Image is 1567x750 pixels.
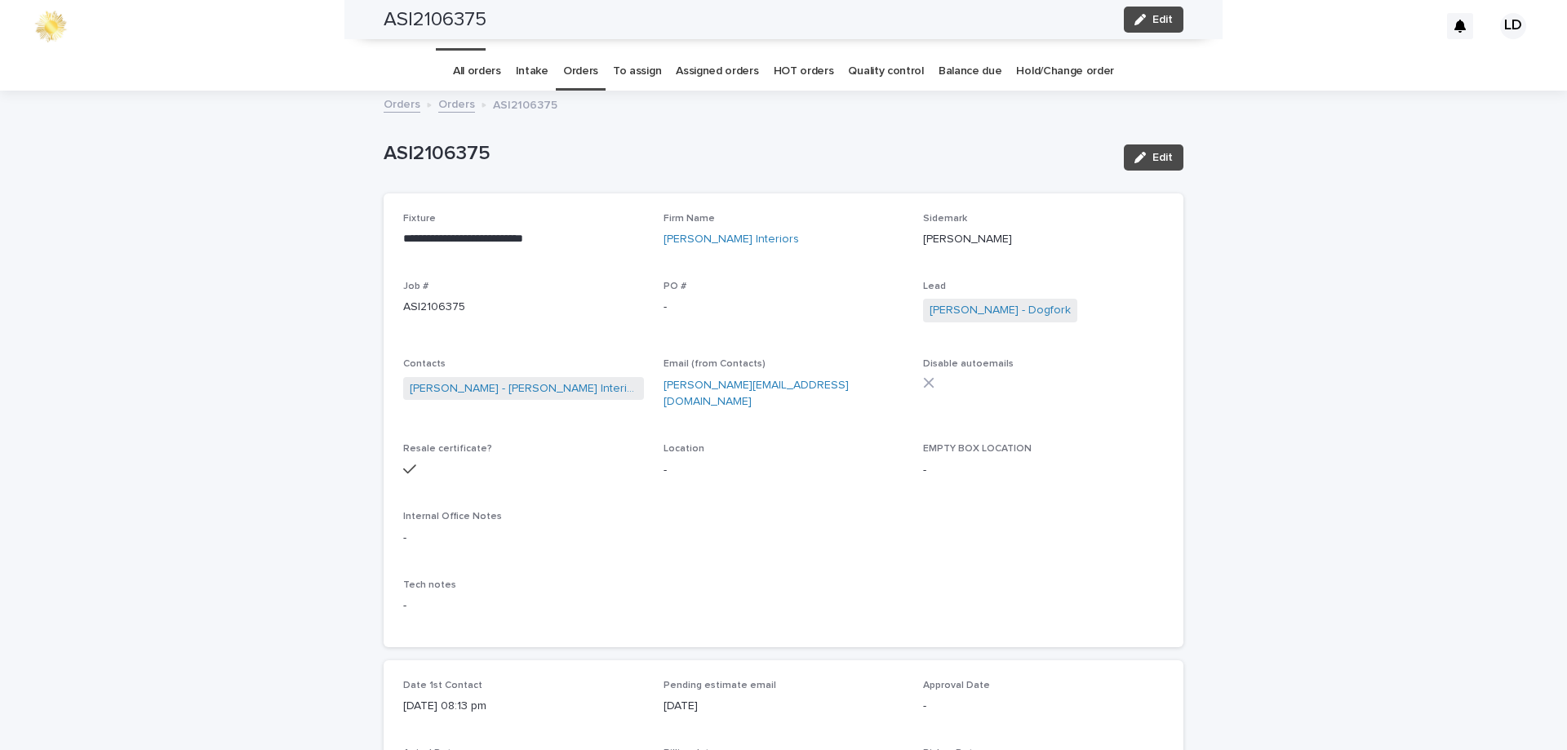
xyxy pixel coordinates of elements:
span: Pending estimate email [664,681,776,690]
p: - [923,698,1164,715]
p: ASI2106375 [493,95,557,113]
span: Edit [1152,152,1173,163]
a: All orders [453,52,501,91]
a: [PERSON_NAME][EMAIL_ADDRESS][DOMAIN_NAME] [664,379,849,408]
p: - [403,530,1164,547]
a: [PERSON_NAME] Interiors [664,231,799,248]
span: Internal Office Notes [403,512,502,521]
p: - [664,462,904,479]
a: Intake [516,52,548,91]
p: [PERSON_NAME] [923,231,1164,248]
span: Contacts [403,359,446,369]
p: - [403,597,1164,615]
span: Lead [923,282,946,291]
p: ASI2106375 [384,142,1111,166]
p: ASI2106375 [403,299,644,316]
p: [DATE] [664,698,904,715]
span: Resale certificate? [403,444,492,454]
p: - [664,299,904,316]
a: Assigned orders [676,52,758,91]
p: [DATE] 08:13 pm [403,698,644,715]
a: HOT orders [774,52,834,91]
a: Quality control [848,52,923,91]
span: Date 1st Contact [403,681,482,690]
span: Approval Date [923,681,990,690]
span: Fixture [403,214,436,224]
span: Tech notes [403,580,456,590]
a: [PERSON_NAME] - Dogfork [930,302,1071,319]
p: - [923,462,1164,479]
a: Orders [384,94,420,113]
div: LD [1500,13,1526,39]
span: Location [664,444,704,454]
span: Sidemark [923,214,967,224]
span: Email (from Contacts) [664,359,766,369]
a: Orders [563,52,598,91]
button: Edit [1124,144,1183,171]
img: 0ffKfDbyRa2Iv8hnaAqg [33,10,69,42]
span: EMPTY BOX LOCATION [923,444,1032,454]
a: [PERSON_NAME] - [PERSON_NAME] Interiors [410,380,637,397]
span: Firm Name [664,214,715,224]
a: Balance due [939,52,1002,91]
span: Disable autoemails [923,359,1014,369]
a: Orders [438,94,475,113]
span: Job # [403,282,428,291]
a: Hold/Change order [1016,52,1114,91]
a: To assign [613,52,661,91]
span: PO # [664,282,686,291]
